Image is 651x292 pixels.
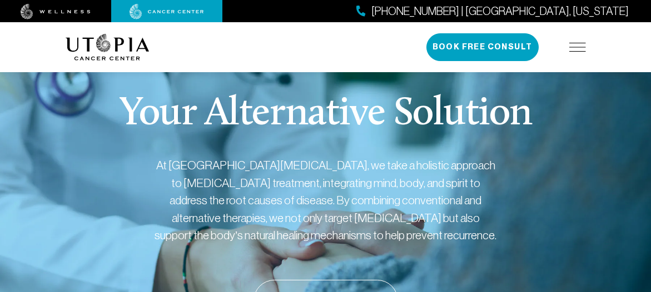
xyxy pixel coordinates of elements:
[569,43,586,52] img: icon-hamburger
[66,34,150,61] img: logo
[130,4,204,19] img: cancer center
[356,3,629,19] a: [PHONE_NUMBER] | [GEOGRAPHIC_DATA], [US_STATE]
[153,157,498,244] p: At [GEOGRAPHIC_DATA][MEDICAL_DATA], we take a holistic approach to [MEDICAL_DATA] treatment, inte...
[21,4,91,19] img: wellness
[371,3,629,19] span: [PHONE_NUMBER] | [GEOGRAPHIC_DATA], [US_STATE]
[426,33,539,61] button: Book Free Consult
[119,94,532,134] p: Your Alternative Solution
